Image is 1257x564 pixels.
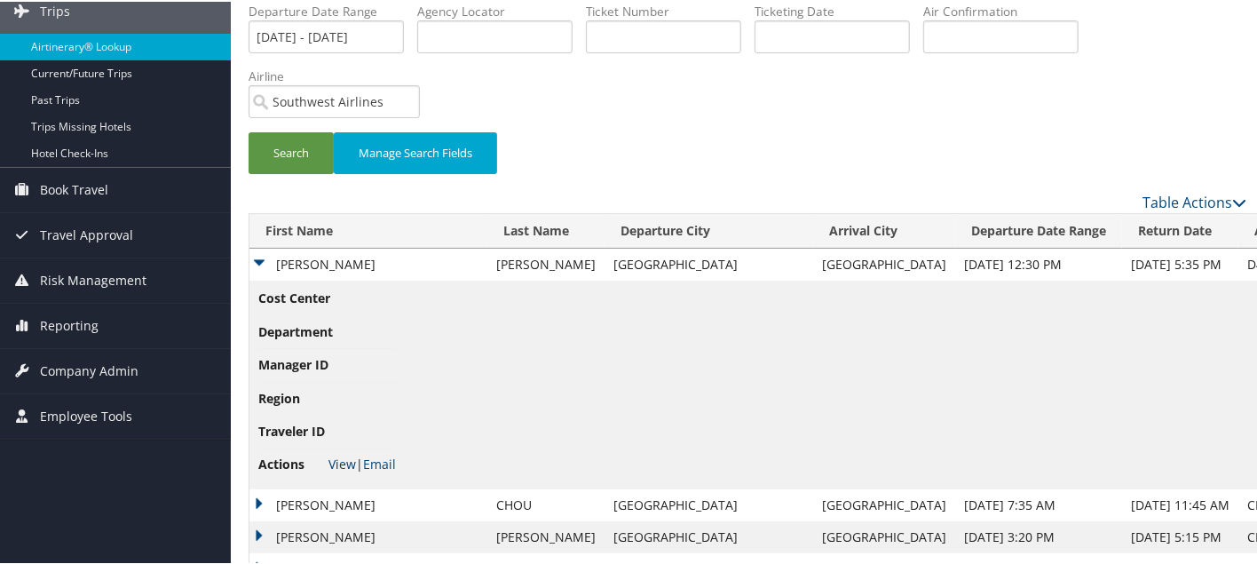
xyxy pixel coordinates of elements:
[249,212,487,247] th: First Name: activate to sort column ascending
[586,1,755,19] label: Ticket Number
[40,166,108,211] span: Book Travel
[755,1,923,19] label: Ticketing Date
[813,212,955,247] th: Arrival City: activate to sort column ascending
[813,520,955,552] td: [GEOGRAPHIC_DATA]
[249,131,334,172] button: Search
[605,488,813,520] td: [GEOGRAPHIC_DATA]
[1122,212,1238,247] th: Return Date: activate to sort column ascending
[1122,247,1238,279] td: [DATE] 5:35 PM
[249,1,417,19] label: Departure Date Range
[334,131,497,172] button: Manage Search Fields
[258,420,325,440] span: Traveler ID
[955,488,1122,520] td: [DATE] 7:35 AM
[487,488,605,520] td: CHOU
[487,520,605,552] td: [PERSON_NAME]
[258,387,325,407] span: Region
[487,247,605,279] td: [PERSON_NAME]
[605,212,813,247] th: Departure City: activate to sort column ascending
[40,257,146,301] span: Risk Management
[923,1,1092,19] label: Air Confirmation
[249,520,487,552] td: [PERSON_NAME]
[363,454,396,471] a: Email
[955,247,1122,279] td: [DATE] 12:30 PM
[258,353,328,373] span: Manager ID
[40,347,138,392] span: Company Admin
[487,212,605,247] th: Last Name: activate to sort column ascending
[605,520,813,552] td: [GEOGRAPHIC_DATA]
[417,1,586,19] label: Agency Locator
[813,488,955,520] td: [GEOGRAPHIC_DATA]
[328,454,396,471] span: |
[1122,488,1238,520] td: [DATE] 11:45 AM
[328,454,356,471] a: View
[249,488,487,520] td: [PERSON_NAME]
[955,212,1122,247] th: Departure Date Range: activate to sort column ascending
[40,393,132,437] span: Employee Tools
[258,321,333,340] span: Department
[258,453,325,473] span: Actions
[1122,520,1238,552] td: [DATE] 5:15 PM
[40,211,133,256] span: Travel Approval
[605,247,813,279] td: [GEOGRAPHIC_DATA]
[258,287,330,306] span: Cost Center
[813,247,955,279] td: [GEOGRAPHIC_DATA]
[249,66,433,83] label: Airline
[40,302,99,346] span: Reporting
[955,520,1122,552] td: [DATE] 3:20 PM
[1142,191,1246,211] a: Table Actions
[249,247,487,279] td: [PERSON_NAME]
